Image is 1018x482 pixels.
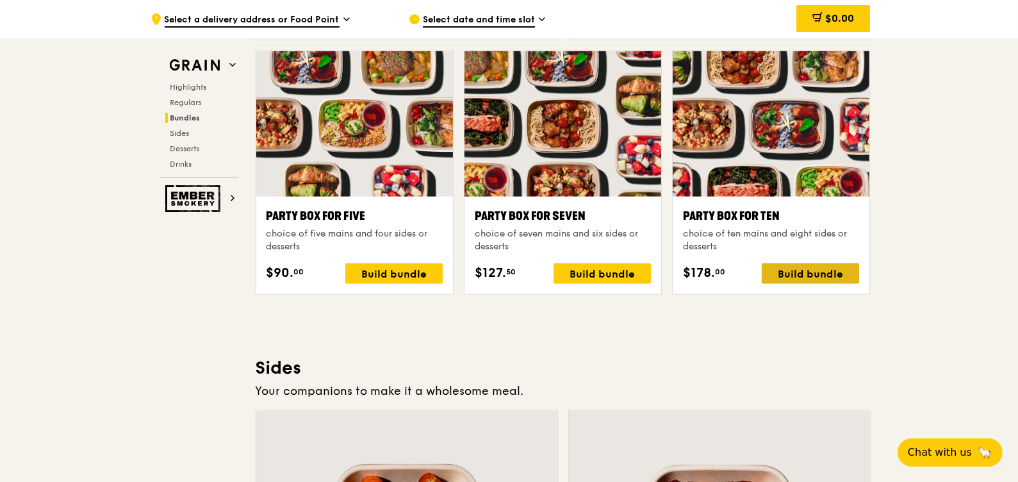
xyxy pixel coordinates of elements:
[475,207,651,225] div: Party Box for Seven
[165,54,224,77] img: Grain web logo
[475,228,651,253] div: choice of seven mains and six sides or desserts
[165,13,340,28] span: Select a delivery address or Food Point
[423,13,535,28] span: Select date and time slot
[683,207,859,225] div: Party Box for Ten
[170,83,207,92] span: Highlights
[256,382,871,400] div: Your companions to make it a wholesome meal.
[345,263,443,284] div: Build bundle
[170,129,190,138] span: Sides
[762,263,859,284] div: Build bundle
[170,144,200,153] span: Desserts
[267,207,443,225] div: Party Box for Five
[506,267,516,277] span: 50
[170,160,192,169] span: Drinks
[683,228,859,253] div: choice of ten mains and eight sides or desserts
[294,267,304,277] span: 00
[267,228,443,253] div: choice of five mains and four sides or desserts
[825,12,854,24] span: $0.00
[908,445,972,460] span: Chat with us
[170,98,202,107] span: Regulars
[267,263,294,283] span: $90.
[256,356,871,379] h3: Sides
[170,113,201,122] span: Bundles
[683,263,715,283] span: $178.
[554,263,651,284] div: Build bundle
[715,267,725,277] span: 00
[898,438,1003,467] button: Chat with us🦙
[475,263,506,283] span: $127.
[165,185,224,212] img: Ember Smokery web logo
[977,445,992,460] span: 🦙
